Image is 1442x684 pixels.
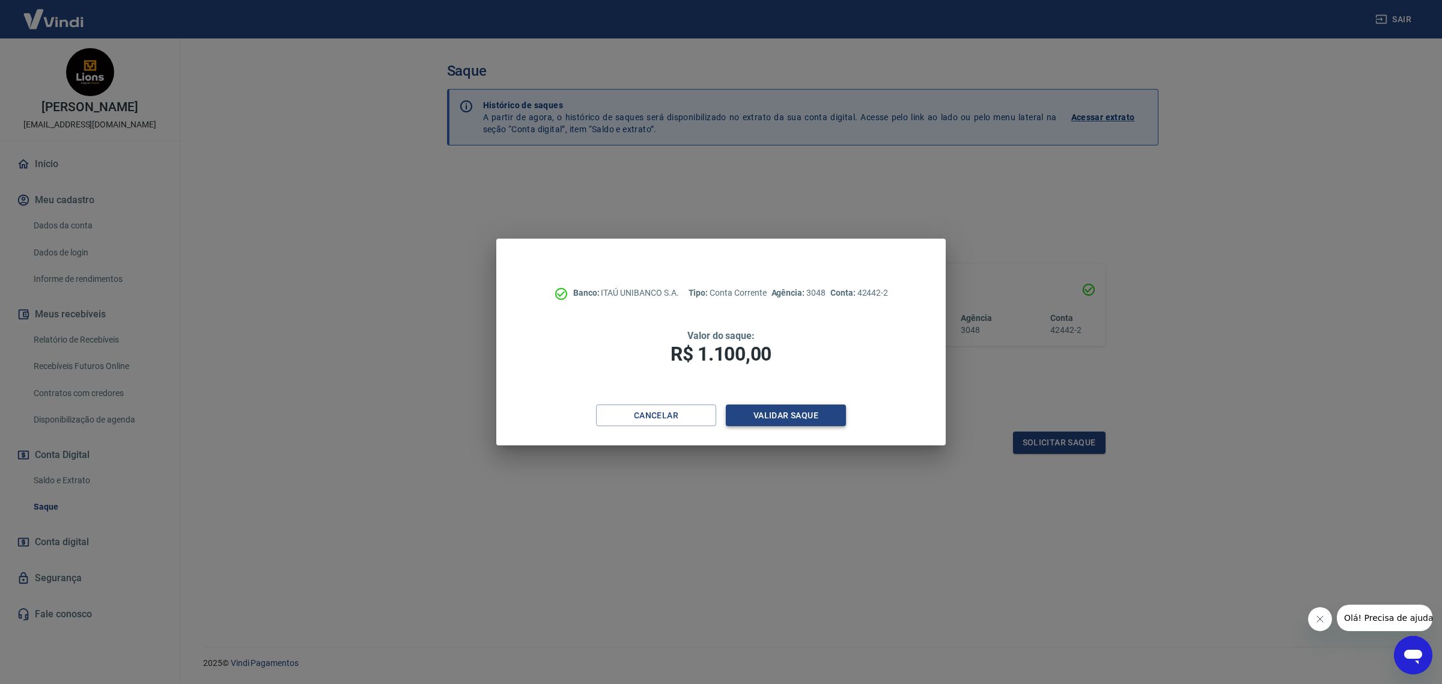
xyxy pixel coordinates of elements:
p: 3048 [771,287,826,299]
iframe: Botão para abrir a janela de mensagens [1394,636,1432,674]
span: Valor do saque: [687,330,755,341]
button: Validar saque [726,405,846,427]
span: Banco: [573,288,601,298]
span: Agência: [771,288,807,298]
span: R$ 1.100,00 [671,343,771,365]
span: Conta: [830,288,857,298]
iframe: Fechar mensagem [1308,607,1332,631]
iframe: Mensagem da empresa [1337,605,1432,631]
span: Tipo: [689,288,710,298]
button: Cancelar [596,405,716,427]
p: 42442-2 [830,287,888,299]
p: ITAÚ UNIBANCO S.A. [573,287,679,299]
p: Conta Corrente [689,287,767,299]
span: Olá! Precisa de ajuda? [7,8,101,18]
